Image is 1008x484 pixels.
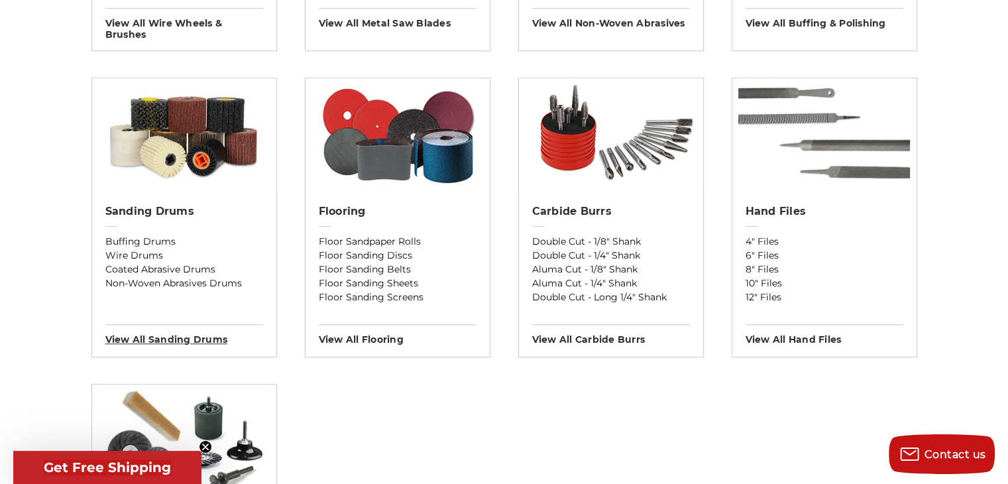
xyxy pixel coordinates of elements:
a: Floor Sanding Discs [319,249,476,263]
div: Get Free ShippingClose teaser [13,451,201,484]
button: Close teaser [199,440,212,454]
a: 8" Files [746,263,903,276]
a: Aluma Cut - 1/8" Shank [532,263,690,276]
img: Flooring [311,78,483,191]
button: Contact us [889,434,995,474]
a: Non-Woven Abrasives Drums [105,276,263,290]
h3: View All wire wheels & brushes [105,8,263,40]
span: Get Free Shipping [44,459,171,475]
a: Floor Sandpaper Rolls [319,235,476,249]
a: Aluma Cut - 1/4" Shank [532,276,690,290]
a: Double Cut - 1/4" Shank [532,249,690,263]
h3: View All carbide burrs [532,324,690,345]
a: 4" Files [746,235,903,249]
h3: View All buffing & polishing [746,8,903,29]
span: Contact us [924,448,986,461]
a: Double Cut - 1/8" Shank [532,235,690,249]
a: Floor Sanding Sheets [319,276,476,290]
h3: View All flooring [319,324,476,345]
a: Floor Sanding Belts [319,263,476,276]
a: Wire Drums [105,249,263,263]
h3: View All hand files [746,324,903,345]
h2: Flooring [319,205,476,218]
h2: Carbide Burrs [532,205,690,218]
a: Coated Abrasive Drums [105,263,263,276]
a: Double Cut - Long 1/4" Shank [532,290,690,304]
h3: View All metal saw blades [319,8,476,29]
a: 6" Files [746,249,903,263]
h3: View All non-woven abrasives [532,8,690,29]
h2: Hand Files [746,205,903,218]
h3: View All sanding drums [105,324,263,345]
img: Hand Files [738,78,910,191]
h2: Sanding Drums [105,205,263,218]
a: 10" Files [746,276,903,290]
a: Buffing Drums [105,235,263,249]
a: 12" Files [746,290,903,304]
img: Carbide Burrs [519,78,703,191]
img: Sanding Drums [92,78,276,191]
a: Floor Sanding Screens [319,290,476,304]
